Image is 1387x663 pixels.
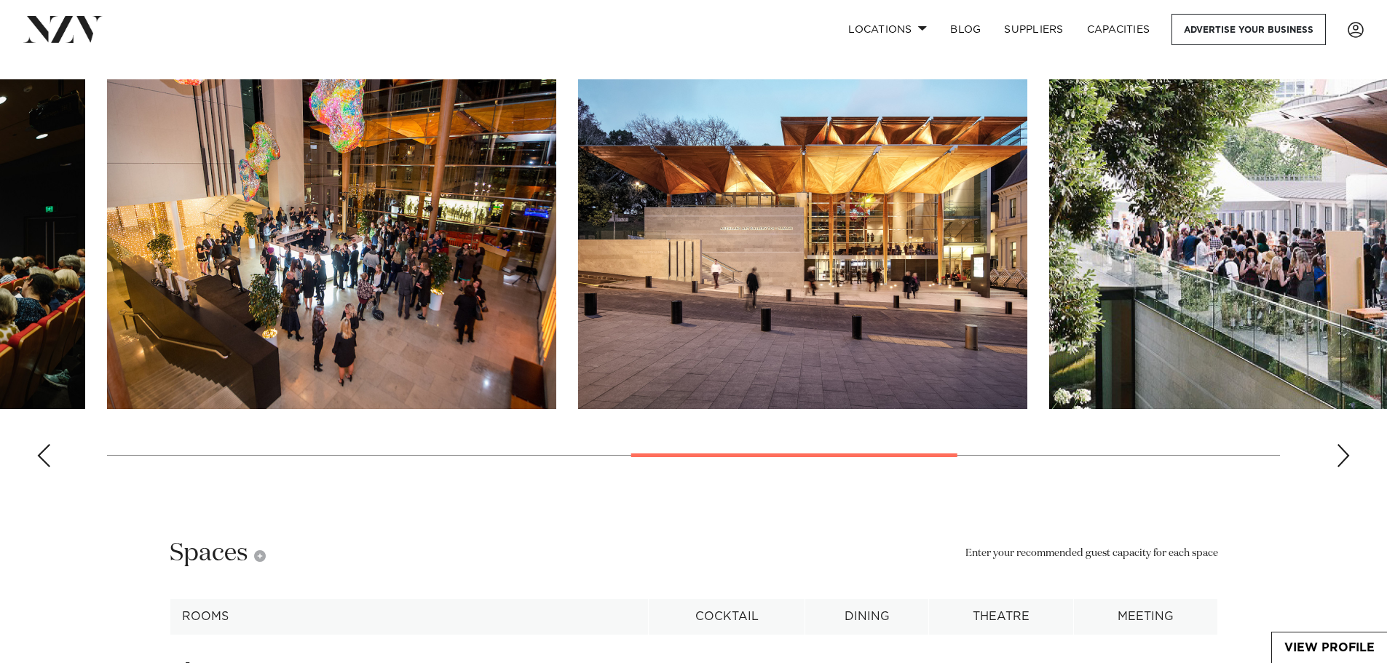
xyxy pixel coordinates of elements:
a: Advertise your business [1171,14,1326,45]
small: Enter your recommended guest capacity for each space [965,546,1218,562]
a: View Profile [1272,632,1387,663]
a: BLOG [939,14,992,45]
swiper-slide: 6 / 9 [578,79,1027,409]
a: Locations [837,14,939,45]
a: Capacities [1075,14,1162,45]
h2: Spaces [170,537,266,570]
th: cocktail [649,599,805,635]
swiper-slide: 5 / 9 [107,79,556,409]
img: nzv-logo.png [23,16,103,42]
a: SUPPLIERS [992,14,1075,45]
th: Rooms [170,599,649,635]
th: meeting [1074,599,1217,635]
th: dining [805,599,929,635]
img: Uk6dsD3Vh5NH7dGtaqlQHh7WykpHuAAiXQi0bhd0.jpg [578,79,1027,409]
th: theatre [929,599,1074,635]
img: hYewhEt0AT2khkeySqI9sVp9vidS28MA5PdFAxGT.jpg [107,79,556,409]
